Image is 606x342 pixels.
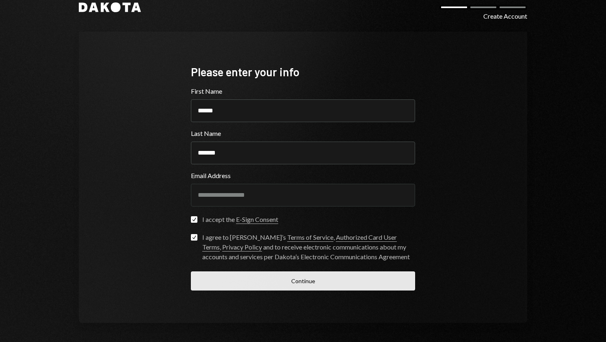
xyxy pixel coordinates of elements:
[202,233,397,252] a: Authorized Card User Terms
[483,11,527,21] div: Create Account
[191,271,415,290] button: Continue
[191,86,415,96] label: First Name
[236,215,278,224] a: E-Sign Consent
[202,232,415,262] div: I agree to [PERSON_NAME]’s , , and to receive electronic communications about my accounts and ser...
[191,234,197,241] button: I agree to [PERSON_NAME]’s Terms of Service, Authorized Card User Terms, Privacy Policy and to re...
[287,233,333,242] a: Terms of Service
[191,171,415,181] label: Email Address
[191,129,415,138] label: Last Name
[191,216,197,223] button: I accept the E-Sign Consent
[202,215,278,224] div: I accept the
[222,243,262,252] a: Privacy Policy
[191,64,415,80] div: Please enter your info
